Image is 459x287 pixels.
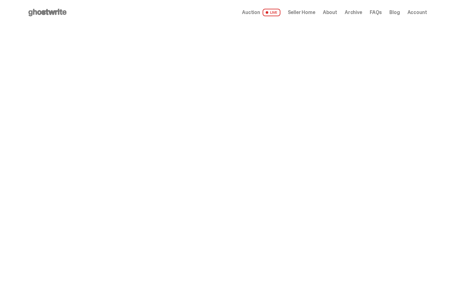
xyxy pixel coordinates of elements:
[323,10,337,15] a: About
[345,10,362,15] a: Archive
[389,10,400,15] a: Blog
[242,10,260,15] span: Auction
[263,9,280,16] span: LIVE
[242,9,280,16] a: Auction LIVE
[288,10,315,15] a: Seller Home
[370,10,382,15] a: FAQs
[407,10,427,15] a: Account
